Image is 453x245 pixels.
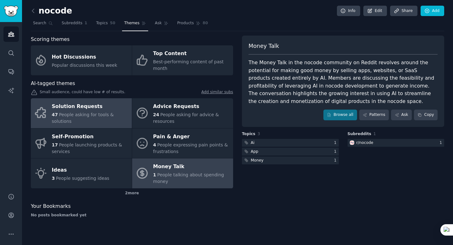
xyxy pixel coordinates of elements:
span: 50 [110,20,115,26]
a: Ask [153,18,171,31]
span: People asking for tools & solutions [52,112,114,124]
span: Subreddits [62,20,82,26]
a: Browse all [323,110,357,120]
div: Advice Requests [153,102,230,112]
span: 24 [153,112,159,117]
a: Patterns [359,110,389,120]
div: Self-Promotion [52,132,129,142]
a: Edit [363,6,387,16]
a: Solution Requests47People asking for tools & solutions [31,98,132,128]
span: Ask [155,20,162,26]
span: People suggesting ideas [56,176,109,181]
span: Topics [96,20,108,26]
a: Money1 [242,157,339,164]
a: App1 [242,148,339,156]
span: Best-performing content of past month [153,59,224,71]
span: AI-tagged themes [31,80,75,88]
div: No posts bookmarked yet [31,213,233,218]
div: Money [251,158,264,163]
span: 3 [258,132,260,136]
a: Search [31,18,55,31]
div: App [251,149,258,155]
a: Money Talk1People talking about spending money [132,158,233,188]
div: r/ nocode [356,140,373,146]
a: Add [421,6,444,16]
button: Copy [414,110,438,120]
span: Themes [124,20,140,26]
img: nocode [350,140,354,145]
a: Topics50 [94,18,117,31]
div: 2 more [31,188,233,198]
div: Small audience, could have low # of results. [31,89,233,96]
a: Share [390,6,417,16]
div: 1 [334,140,339,146]
a: Themes [122,18,148,31]
span: Products [177,20,194,26]
a: Ideas3People suggesting ideas [31,158,132,188]
h2: nocode [31,6,72,16]
span: 1 [85,20,87,26]
span: People expressing pain points & frustrations [153,142,228,154]
span: People talking about spending money [153,172,224,184]
span: Topics [242,131,255,137]
span: 1 [373,132,376,136]
a: Ai1 [242,139,339,147]
span: Search [33,20,46,26]
a: Subreddits1 [59,18,89,31]
a: Products80 [175,18,210,31]
span: 17 [52,142,58,147]
a: Hot DiscussionsPopular discussions this week [31,45,132,75]
span: Scoring themes [31,36,70,43]
div: 1 [334,149,339,155]
div: Hot Discussions [52,52,117,62]
span: 4 [153,142,156,147]
span: 80 [203,20,208,26]
a: Pain & Anger4People expressing pain points & frustrations [132,128,233,158]
span: Popular discussions this week [52,63,117,68]
img: GummySearch logo [4,6,18,17]
div: Pain & Anger [153,132,230,142]
span: 47 [52,112,58,117]
div: 1 [439,140,444,146]
div: 1 [334,158,339,163]
span: People asking for advice & resources [153,112,219,124]
span: Your Bookmarks [31,202,71,210]
a: Ask [391,110,412,120]
span: People launching products & services [52,142,122,154]
a: Top ContentBest-performing content of past month [132,45,233,75]
span: Money Talk [249,42,279,50]
div: Ai [251,140,254,146]
a: Self-Promotion17People launching products & services [31,128,132,158]
a: nocoder/nocode1 [348,139,445,147]
a: Add similar subs [201,89,233,96]
div: Money Talk [153,162,230,172]
span: Subreddits [348,131,372,137]
a: Info [337,6,360,16]
span: 1 [153,172,156,177]
span: 3 [52,176,55,181]
div: Top Content [153,49,230,59]
a: Advice Requests24People asking for advice & resources [132,98,233,128]
div: The Money Talk in the nocode community on Reddit revolves around the potential for making good mo... [249,59,438,105]
div: Solution Requests [52,102,129,112]
div: Ideas [52,165,109,175]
